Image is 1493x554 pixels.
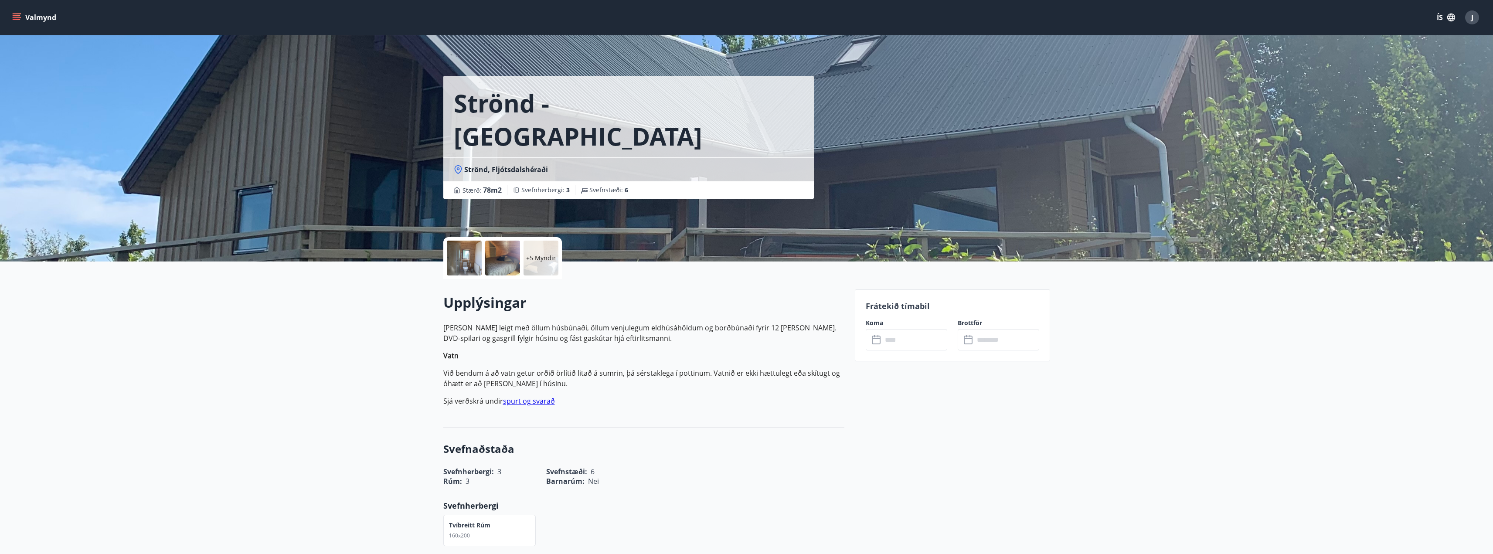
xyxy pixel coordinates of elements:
[443,293,844,312] h2: Upplýsingar
[588,476,599,486] span: Nei
[566,186,570,194] span: 3
[443,323,844,343] p: [PERSON_NAME] leigt með öllum húsbúnaði, öllum venjulegum eldhúsáhöldum og borðbúnaði fyrir 12 [P...
[443,476,462,486] span: Rúm :
[443,442,844,456] h3: Svefnaðstaða
[866,319,947,327] label: Koma
[958,319,1039,327] label: Brottför
[625,186,628,194] span: 6
[503,396,555,406] a: spurt og svarað
[526,254,556,262] p: +5 Myndir
[449,532,470,539] span: 160x200
[483,185,502,195] span: 78 m2
[464,165,548,174] span: Strönd, Fljótsdalshéraði
[1462,7,1483,28] button: J
[463,185,502,195] span: Stærð :
[466,476,469,486] span: 3
[546,476,585,486] span: Barnarúm :
[10,10,60,25] button: menu
[443,500,844,511] p: Svefnherbergi
[443,368,844,389] p: Við bendum á að vatn getur orðið örlítið litað á sumrin, þá sérstaklega í pottinum. Vatnið er ekk...
[521,186,570,194] span: Svefnherbergi :
[1432,10,1460,25] button: ÍS
[1471,13,1473,22] span: J
[589,186,628,194] span: Svefnstæði :
[454,86,803,153] h1: Strönd - [GEOGRAPHIC_DATA]
[866,300,1039,312] p: Frátekið tímabil
[449,521,490,530] p: Tvíbreitt rúm
[443,351,459,360] strong: Vatn
[443,396,844,406] p: Sjá verðskrá undir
